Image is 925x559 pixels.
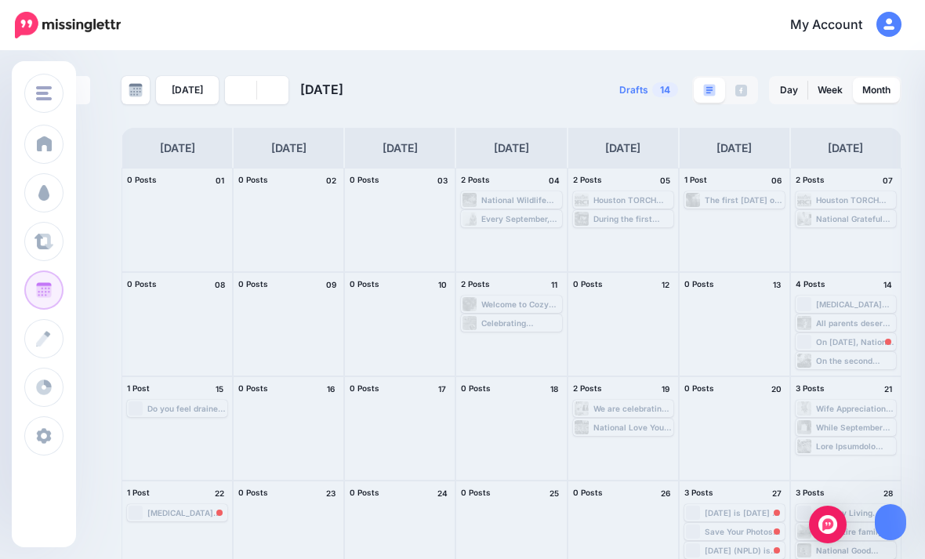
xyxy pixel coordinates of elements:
h4: 08 [212,278,227,292]
div: Celebrating Resident Birthdays! Help us wish our May Cozy Living Community Residents a Happy Birt... [481,318,560,328]
span: 0 Posts [461,383,491,393]
div: While September sees a downtick in the number of outdoorsy days, that doesn’t mean you can’t get ... [816,423,894,432]
h4: 24 [434,486,450,500]
h4: 05 [658,173,673,187]
span: 0 Posts [573,279,603,289]
div: National Grateful Patient Day on [DATE] provides an opportunity to show appreciation for the hard... [816,214,894,223]
h4: 26 [658,486,673,500]
h4: 27 [769,486,785,500]
span: 3 Posts [796,488,825,497]
a: Drafts14 [610,76,687,104]
span: 3 Posts [796,383,825,393]
span: 0 Posts [684,279,714,289]
a: Month [853,78,900,103]
span: 1 Post [684,175,707,184]
h4: [DATE] [383,139,418,158]
span: 0 Posts [238,175,268,184]
div: All parents deserve a day off and on [DATE], National Parents Day Off brings an opportunity for p... [816,318,894,328]
h4: [DATE] [828,139,863,158]
span: 2 Posts [461,175,490,184]
div: The first [DATE] of every month is National Play Outside Day. This [DATE] presents opportunity to... [705,195,783,205]
div: The entire family gets involved with National Family Health And Fitness Day on the [DATE] in Sept... [816,527,894,536]
h4: [DATE] [605,139,640,158]
span: 0 Posts [573,488,603,497]
h4: 25 [546,486,562,500]
h4: 28 [880,486,896,500]
div: Welcome to Cozy Living Community’s September Activity Calendar! We are excited to share our Septe... [481,299,560,309]
img: menu.png [36,86,52,100]
h4: 18 [546,382,562,396]
h4: 22 [212,486,227,500]
h4: 06 [769,173,785,187]
span: 14 [652,82,678,97]
img: facebook-grey-square.png [735,85,747,96]
span: 2 Posts [796,175,825,184]
div: Houston TORCH Conference Pep Rally We’re thrilled to invite you to a special community event host... [816,195,894,205]
span: 0 Posts [127,279,157,289]
a: Week [808,78,852,103]
span: 0 Posts [350,279,379,289]
h4: 17 [434,382,450,396]
span: 4 Posts [796,279,825,289]
h4: 01 [212,173,227,187]
h4: [DATE] [160,139,195,158]
div: Lore Ipsumdolo 20si ametcon Adipisc 89el, se doeiusmod Temporin Utlabore Etdolore Magna. Aliqua e... [816,441,894,451]
div: We are celebrating staff Birthdays! Help us wish Cozy Living Community Caregiver’s [PERSON_NAME] ... [593,404,672,413]
div: During the first [DATE] in September, National Lazy Mom's Day delegates everyday mom jobs to some... [593,214,672,223]
h4: 23 [323,486,339,500]
span: Drafts [619,85,648,95]
span: 1 Post [127,383,150,393]
div: Wife Appreciation Day on the third [DATE] in September provides an opportunity for spouses to sho... [816,404,894,413]
h4: 02 [323,173,339,187]
span: 0 Posts [127,175,157,184]
h4: 12 [658,278,673,292]
h4: 16 [323,382,339,396]
h4: 21 [880,382,896,396]
a: Day [771,78,807,103]
a: [DATE] [156,76,219,104]
span: 0 Posts [350,175,379,184]
div: On the second [DATE] in September, National Pet [DATE] offers a moment to remember pets who have ... [816,356,894,365]
div: [DATE] is [DATE] of Forgiveness to encourage us to develop realistic methods for incorporating fo... [705,508,783,517]
h4: [DATE] [494,139,529,158]
span: 0 Posts [461,488,491,497]
h4: 15 [212,382,227,396]
h4: 10 [434,278,450,292]
div: Do you feel drained, struggle with sleep, or can’t seem to lose body fat despite eating healthy a... [147,404,226,413]
div: National Love Your Lunch Day is on [DATE], and we are bringing awareness to something often overl... [593,423,672,432]
span: 0 Posts [238,279,268,289]
h4: [DATE] [716,139,752,158]
div: National Good [DATE] on [DATE] creates an opportunity for neighbors to get to know each other bet... [816,546,894,555]
div: [MEDICAL_DATA] Caregiver Grief: Understanding the Hidden Heartache and How to Heal Understanding ... [816,299,894,309]
img: paragraph-boxed.png [703,84,716,96]
div: On [DATE], National Live Creative Day encourages us to let the world see our creativity all day l... [816,337,894,347]
h4: 20 [769,382,785,396]
h4: 04 [546,173,562,187]
span: 0 Posts [684,383,714,393]
h4: 03 [434,173,450,187]
div: Every September, [MEDICAL_DATA] Awareness Month focuses on an [MEDICAL_DATA] that causes hair los... [481,214,560,223]
div: [MEDICAL_DATA] Caregiver Grief: Understanding the Hidden Heartache and How to Heal Understanding ... [147,508,226,517]
div: At Cozy Living Community we want all of our residents to feel as if they’re in their own home. We... [816,508,894,517]
span: 0 Posts [238,383,268,393]
a: My Account [774,6,901,45]
span: [DATE] [300,82,343,97]
div: Open Intercom Messenger [809,506,847,543]
img: Missinglettr [15,12,121,38]
div: [DATE] (NPLD) is the nation’s largest, single-day volunteer effort for public lands. This fee-fre... [705,546,783,555]
span: 0 Posts [238,488,268,497]
h4: 09 [323,278,339,292]
div: Houston TORCH Conference Pep Rally We’re thrilled to invite you to a special community event host... [593,195,672,205]
span: 0 Posts [350,383,379,393]
div: National Wildlife Day on [DATE] encourages improved awareness of the species around us and in the... [481,195,560,205]
h4: [DATE] [271,139,307,158]
img: calendar-grey-darker.png [129,83,143,97]
span: 0 Posts [350,488,379,497]
h4: 13 [769,278,785,292]
div: Save Your Photos Day is always on a [DATE] in September. This is a great day to back up those dig... [705,527,783,536]
span: 1 Post [127,488,150,497]
h4: 11 [546,278,562,292]
h4: 19 [658,382,673,396]
h4: 14 [880,278,896,292]
h4: 07 [880,173,896,187]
